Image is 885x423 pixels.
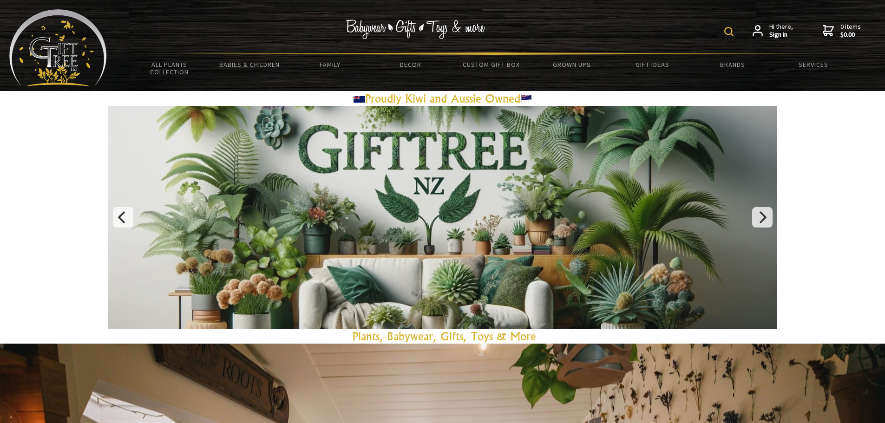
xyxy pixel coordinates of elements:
[353,329,531,343] a: Plants, Babywear, Gifts, Toys & Mor
[840,31,861,39] strong: $0.00
[823,23,861,39] a: 0 items$0.00
[769,23,793,39] span: Hi there,
[9,9,107,86] img: Babyware - Gifts - Toys and more...
[210,55,290,74] a: Babies & Children
[370,55,451,74] a: Decor
[769,31,793,39] strong: Sign in
[113,207,133,228] button: Previous
[290,55,370,74] a: Family
[612,55,692,74] a: Gift Ideas
[752,207,773,228] button: Next
[693,55,773,74] a: Brands
[346,20,485,39] img: Babywear - Gifts - Toys & more
[129,55,210,82] a: All Plants Collection
[753,23,793,39] a: Hi there,Sign in
[354,91,532,105] a: Proudly Kiwi and Aussie Owned
[451,55,531,74] a: Custom Gift Box
[724,27,734,36] img: product search
[840,22,861,39] span: 0 items
[773,55,853,74] a: Services
[531,55,612,74] a: Grown Ups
